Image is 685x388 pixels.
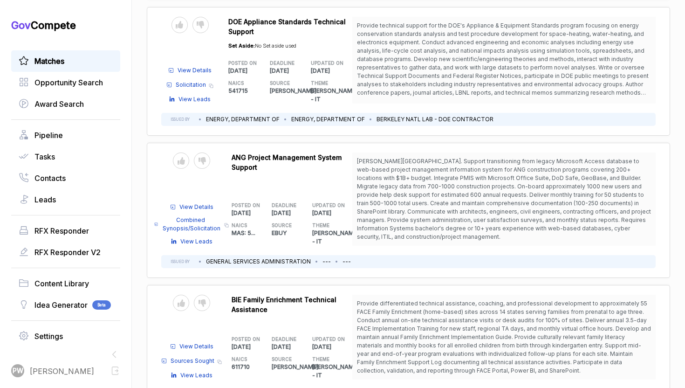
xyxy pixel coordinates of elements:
span: View Details [179,203,213,211]
span: Content Library [34,278,89,289]
p: [DATE] [312,343,353,351]
a: RFX Responder [19,225,113,236]
h5: ISSUED BY [171,259,190,264]
a: Combined Synopsis/Solicitation [154,216,221,233]
h1: Compete [11,19,120,32]
h5: UPDATED ON [312,202,338,209]
span: Contacts [34,173,66,184]
h5: NAICS [232,222,257,229]
a: Contacts [19,173,113,184]
span: View Details [179,342,213,351]
span: ANG Project Management System Support [232,153,342,171]
span: Award Search [34,98,84,110]
h5: DEADLINE [272,202,297,209]
a: Tasks [19,151,113,162]
h5: POSTED ON [232,336,257,343]
a: RFX Responder V2 [19,247,113,258]
span: Matches [34,55,64,67]
span: View Details [178,66,212,75]
span: Gov [11,19,31,31]
p: [DATE] [228,67,270,75]
span: View Leads [178,95,211,104]
p: [DATE] [312,209,353,217]
h5: POSTED ON [228,60,255,67]
span: DOE Appliance Standards Technical Support [228,18,346,35]
span: Provide technical support for the DOE's Appliance & Equipment Standards program focusing on energ... [357,22,649,104]
p: [DATE] [272,343,312,351]
p: [DATE] [272,209,312,217]
span: No Set aside used [255,42,296,49]
h5: SOURCE [270,80,296,87]
span: PW [13,366,23,376]
p: [DATE] [232,343,272,351]
p: 541715 [228,87,270,95]
span: Sources Sought [171,357,214,365]
span: Set Aside: [228,42,255,49]
h5: UPDATED ON [311,60,337,67]
span: Opportunity Search [34,77,103,88]
li: --- [342,257,351,266]
span: View Leads [180,237,212,246]
span: Beta [92,300,111,310]
li: ENERGY, DEPARTMENT OF [291,115,365,124]
h5: THEME [312,222,338,229]
span: MAS: 5 ... [232,229,255,236]
li: ENERGY, DEPARTMENT OF [206,115,280,124]
p: [DATE] [232,209,272,217]
p: [PERSON_NAME] - IT [312,229,353,246]
a: Pipeline [19,130,113,141]
span: RFX Responder [34,225,89,236]
h5: DEADLINE [270,60,296,67]
h5: SOURCE [272,222,297,229]
h5: THEME [311,80,337,87]
li: --- [322,257,331,266]
a: Solicitation [166,81,206,89]
h5: SOURCE [272,356,297,363]
h5: NAICS [228,80,255,87]
span: [PERSON_NAME] [30,366,94,377]
a: Content Library [19,278,113,289]
span: Solicitation [176,81,206,89]
li: BERKELEY NATL LAB - DOE CONTRACTOR [377,115,493,124]
a: Sources Sought [161,357,214,365]
li: GENERAL SERVICES ADMINISTRATION [206,257,311,266]
span: RFX Responder V2 [34,247,101,258]
span: View Leads [180,371,212,380]
a: Settings [19,331,113,342]
a: Leads [19,194,113,205]
span: Settings [34,331,63,342]
span: Pipeline [34,130,63,141]
p: 611710 [232,363,272,371]
span: BIE Family Enrichment Technical Assistance [232,296,336,313]
h5: DEADLINE [272,336,297,343]
p: [DATE] [270,67,311,75]
span: Combined Synopsis/Solicitation [162,216,221,233]
h5: UPDATED ON [312,336,338,343]
span: [PERSON_NAME][GEOGRAPHIC_DATA]. Support transitioning from legacy Microsoft Access database to we... [357,158,651,240]
a: Award Search [19,98,113,110]
p: [DATE] [311,67,352,75]
span: Idea Generator [34,299,88,311]
span: Provide differentiated technical assistance, coaching, and professional development to approximat... [357,300,651,374]
p: [PERSON_NAME] - IT [312,363,353,380]
h5: THEME [312,356,338,363]
a: Idea GeneratorBeta [19,299,113,311]
h5: NAICS [232,356,257,363]
span: Leads [34,194,56,205]
span: Tasks [34,151,55,162]
h5: ISSUED BY [171,117,190,122]
a: Opportunity Search [19,77,113,88]
p: EBUY [272,229,312,237]
p: [PERSON_NAME] - IT [311,87,352,104]
a: Matches [19,55,113,67]
h5: POSTED ON [232,202,257,209]
p: [PERSON_NAME] [270,87,311,95]
p: [PERSON_NAME] [272,363,312,371]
